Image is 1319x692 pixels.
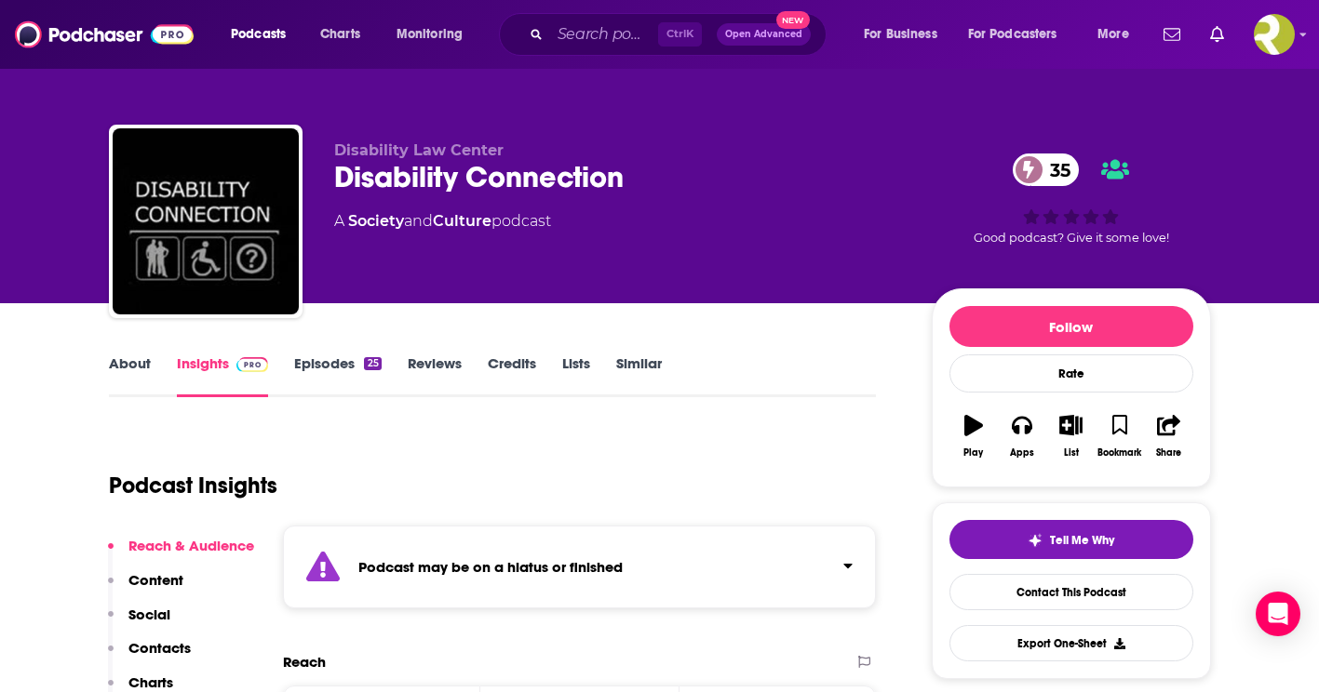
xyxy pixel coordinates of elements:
[128,605,170,623] p: Social
[109,472,277,499] h1: Podcast Insights
[109,354,151,397] a: About
[1031,153,1080,186] span: 35
[1010,447,1034,459] div: Apps
[949,403,998,470] button: Play
[108,605,170,640] button: Social
[177,354,269,397] a: InsightsPodchaser Pro
[348,212,404,230] a: Society
[128,639,191,657] p: Contacts
[562,354,590,397] a: Lists
[231,21,286,47] span: Podcasts
[358,558,623,576] strong: Podcast may be on a hiatus or finished
[408,354,462,397] a: Reviews
[717,23,811,46] button: Open AdvancedNew
[320,21,360,47] span: Charts
[108,639,191,673] button: Contacts
[932,141,1211,257] div: 35Good podcast? Give it some love!
[550,20,658,49] input: Search podcasts, credits, & more...
[1028,533,1043,548] img: tell me why sparkle
[1097,21,1129,47] span: More
[15,17,194,52] img: Podchaser - Follow, Share and Rate Podcasts
[949,520,1193,559] button: tell me why sparkleTell Me Why
[128,571,183,589] p: Content
[963,447,983,459] div: Play
[404,212,433,230] span: and
[1156,447,1181,459] div: Share
[433,212,491,230] a: Culture
[1084,20,1152,49] button: open menu
[283,526,877,608] section: Click to expand status details
[308,20,371,49] a: Charts
[949,306,1193,347] button: Follow
[1254,14,1295,55] span: Logged in as ResoluteTulsa
[1254,14,1295,55] button: Show profile menu
[218,20,310,49] button: open menu
[1256,592,1300,636] div: Open Intercom Messenger
[108,571,183,605] button: Content
[384,20,487,49] button: open menu
[283,653,326,671] h2: Reach
[1013,153,1080,186] a: 35
[488,354,536,397] a: Credits
[998,403,1046,470] button: Apps
[113,128,299,314] img: Disability Connection
[1156,19,1188,50] a: Show notifications dropdown
[968,21,1057,47] span: For Podcasters
[658,22,702,47] span: Ctrl K
[517,13,844,56] div: Search podcasts, credits, & more...
[949,354,1193,393] div: Rate
[851,20,961,49] button: open menu
[1254,14,1295,55] img: User Profile
[956,20,1084,49] button: open menu
[1096,403,1144,470] button: Bookmark
[397,21,463,47] span: Monitoring
[864,21,937,47] span: For Business
[334,210,551,233] div: A podcast
[334,141,504,159] span: Disability Law Center
[776,11,810,29] span: New
[294,354,381,397] a: Episodes25
[236,357,269,372] img: Podchaser Pro
[616,354,662,397] a: Similar
[1050,533,1114,548] span: Tell Me Why
[949,574,1193,610] a: Contact This Podcast
[949,625,1193,661] button: Export One-Sheet
[1144,403,1192,470] button: Share
[128,537,254,554] p: Reach & Audience
[1097,447,1141,459] div: Bookmark
[1064,447,1079,459] div: List
[974,231,1169,245] span: Good podcast? Give it some love!
[128,673,173,691] p: Charts
[1203,19,1232,50] a: Show notifications dropdown
[1046,403,1095,470] button: List
[725,30,802,39] span: Open Advanced
[364,357,381,370] div: 25
[108,537,254,571] button: Reach & Audience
